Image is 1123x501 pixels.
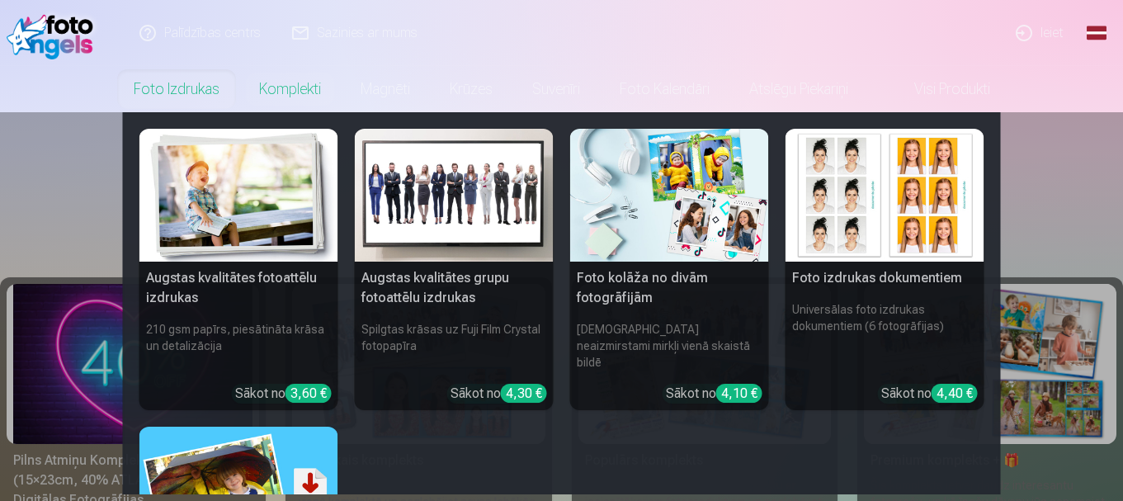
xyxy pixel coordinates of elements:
a: Foto izdrukas dokumentiemFoto izdrukas dokumentiemUniversālas foto izdrukas dokumentiem (6 fotogr... [786,129,984,410]
a: Komplekti [239,66,341,112]
img: Augstas kvalitātes grupu fotoattēlu izdrukas [355,129,554,262]
a: Atslēgu piekariņi [729,66,868,112]
h5: Foto izdrukas dokumentiem [786,262,984,295]
a: Foto izdrukas [114,66,239,112]
a: Augstas kvalitātes grupu fotoattēlu izdrukasAugstas kvalitātes grupu fotoattēlu izdrukasSpilgtas ... [355,129,554,410]
div: 4,30 € [501,384,547,403]
a: Foto kolāža no divām fotogrāfijāmFoto kolāža no divām fotogrāfijām[DEMOGRAPHIC_DATA] neaizmirstam... [570,129,769,410]
img: Augstas kvalitātes fotoattēlu izdrukas [139,129,338,262]
h6: 210 gsm papīrs, piesātināta krāsa un detalizācija [139,314,338,377]
img: Foto kolāža no divām fotogrāfijām [570,129,769,262]
a: Foto kalendāri [600,66,729,112]
div: Sākot no [881,384,978,404]
div: 4,10 € [716,384,762,403]
a: Augstas kvalitātes fotoattēlu izdrukasAugstas kvalitātes fotoattēlu izdrukas210 gsm papīrs, piesā... [139,129,338,410]
a: Magnēti [341,66,430,112]
h5: Augstas kvalitātes grupu fotoattēlu izdrukas [355,262,554,314]
div: Sākot no [451,384,547,404]
h6: Spilgtas krāsas uz Fuji Film Crystal fotopapīra [355,314,554,377]
img: /fa1 [7,7,101,59]
h6: [DEMOGRAPHIC_DATA] neaizmirstami mirkļi vienā skaistā bildē [570,314,769,377]
a: Krūzes [430,66,512,112]
div: Sākot no [666,384,762,404]
h5: Foto kolāža no divām fotogrāfijām [570,262,769,314]
div: 4,40 € [932,384,978,403]
a: Visi produkti [868,66,1010,112]
h6: Universālas foto izdrukas dokumentiem (6 fotogrāfijas) [786,295,984,377]
img: Foto izdrukas dokumentiem [786,129,984,262]
div: 3,60 € [285,384,332,403]
a: Suvenīri [512,66,600,112]
h5: Augstas kvalitātes fotoattēlu izdrukas [139,262,338,314]
div: Sākot no [235,384,332,404]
